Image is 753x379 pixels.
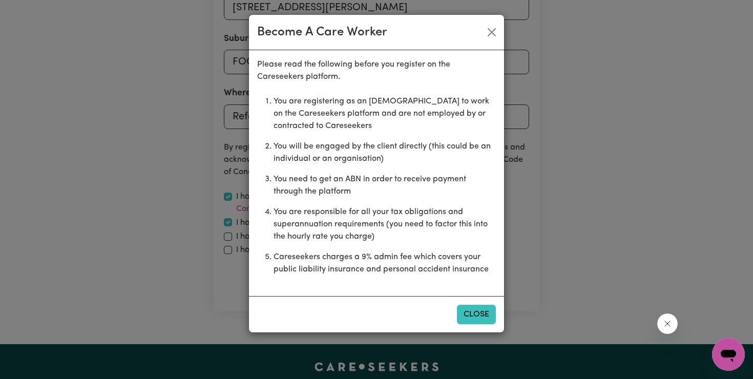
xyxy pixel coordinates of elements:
li: You need to get an ABN in order to receive payment through the platform [274,169,496,202]
li: You are responsible for all your tax obligations and superannuation requirements (you need to fac... [274,202,496,247]
button: Close [457,305,496,324]
li: You will be engaged by the client directly (this could be an individual or an organisation) [274,136,496,169]
button: Close [484,24,500,40]
p: Please read the following before you register on the Careseekers platform. [257,58,496,83]
span: Need any help? [6,7,62,15]
li: Careseekers charges a 9% admin fee which covers your public liability insurance and personal acci... [274,247,496,280]
div: Become A Care Worker [257,23,387,41]
li: You are registering as an [DEMOGRAPHIC_DATA] to work on the Careseekers platform and are not empl... [274,91,496,136]
iframe: Button to launch messaging window [712,338,745,371]
iframe: Close message [657,313,678,334]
